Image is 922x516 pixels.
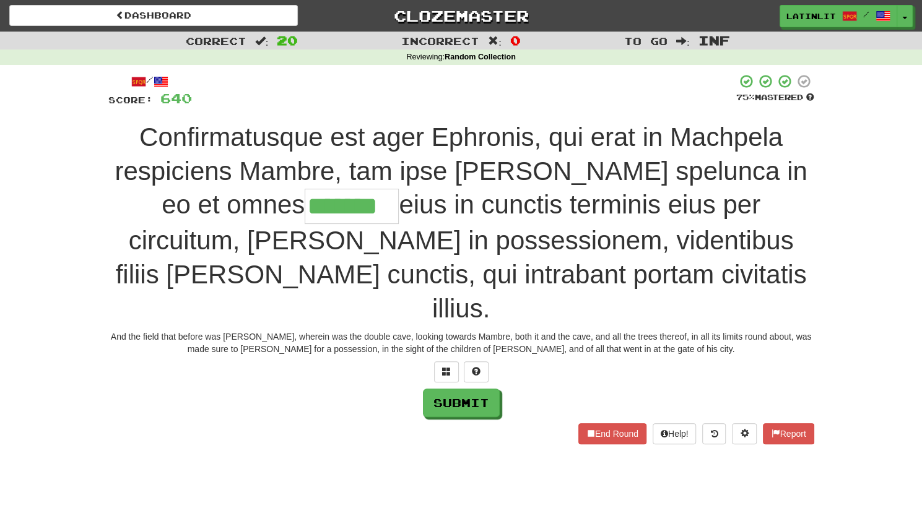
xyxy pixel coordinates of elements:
span: 75 % [736,92,755,102]
button: Help! [653,423,697,444]
button: Single letter hint - you only get 1 per sentence and score half the points! alt+h [464,361,489,382]
button: Report [763,423,814,444]
button: End Round [578,423,646,444]
a: Clozemaster [316,5,605,27]
span: Confirmatusque est ager Ephronis, qui erat in Machpela respiciens Mambre, tam ipse [PERSON_NAME] ... [115,123,807,219]
span: eius in cunctis terminis eius per circuitum, [PERSON_NAME] in possessionem, videntibus filiis [PE... [116,190,807,322]
div: And the field that before was [PERSON_NAME], wherein was the double cave, looking towards Mambre,... [108,330,814,355]
button: Switch sentence to multiple choice alt+p [434,361,459,382]
span: : [676,36,690,46]
span: Incorrect [401,35,479,47]
a: latinlit / [780,5,897,27]
span: Score: [108,95,153,105]
button: Round history (alt+y) [702,423,726,444]
span: : [488,36,502,46]
span: 0 [510,33,521,48]
strong: Random Collection [445,53,516,61]
span: 640 [160,90,192,106]
span: / [863,10,869,19]
span: Correct [186,35,246,47]
span: : [255,36,269,46]
span: latinlit [786,11,836,22]
span: Inf [698,33,729,48]
span: To go [624,35,668,47]
div: Mastered [736,92,814,103]
div: / [108,74,192,89]
span: 20 [277,33,298,48]
button: Submit [423,389,500,417]
a: Dashboard [9,5,298,26]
